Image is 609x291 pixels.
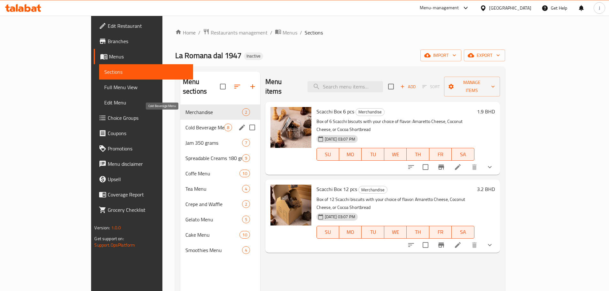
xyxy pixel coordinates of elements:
[185,170,240,177] span: Coffe Menu
[108,145,188,152] span: Promotions
[407,226,429,239] button: TH
[175,48,241,63] span: La Romana dal 1947
[198,29,200,36] li: /
[180,212,260,227] div: Gelato Menu5
[449,79,495,95] span: Manage items
[242,247,250,253] span: 4
[342,227,359,237] span: MO
[104,68,188,76] span: Sections
[433,237,449,253] button: Branch-specific-item
[244,52,263,60] div: Inactive
[409,150,426,159] span: TH
[180,196,260,212] div: Crepe and Waffle2
[339,226,362,239] button: MO
[316,195,474,211] p: Box of 12 Scacchi biscuits with your choice of flavor: Amaretto Cheese, Coconut Cheese, or Cocoa ...
[420,4,459,12] div: Menu-management
[432,150,449,159] span: FR
[242,201,250,207] span: 2
[482,159,497,175] button: show more
[185,200,242,208] div: Crepe and Waffle
[244,53,263,59] span: Inactive
[319,150,337,159] span: SU
[185,154,242,162] div: Spreadable Creams 180 grams
[387,227,404,237] span: WE
[242,200,250,208] div: items
[224,125,232,131] span: 8
[185,216,242,223] span: Gelato Menu
[230,79,245,94] span: Sort sections
[308,81,383,92] input: search
[270,107,311,148] img: Scacchi Box 6 pcs
[486,241,494,249] svg: Show Choices
[108,37,188,45] span: Branches
[245,79,260,94] button: Add section
[239,170,250,177] div: items
[409,227,426,237] span: TH
[283,29,297,36] span: Menus
[467,237,482,253] button: delete
[316,148,339,161] button: SU
[322,214,358,220] span: [DATE] 03:07 PM
[429,148,452,161] button: FR
[180,166,260,181] div: Coffe Menu10
[99,64,193,80] a: Sections
[180,181,260,196] div: Tea Menu4
[185,231,240,239] div: Cake Menu
[418,82,444,92] span: Select section first
[111,224,121,232] span: 1.0.0
[403,237,419,253] button: sort-choices
[224,124,232,131] div: items
[94,49,193,64] a: Menus
[239,231,250,239] div: items
[322,136,358,142] span: [DATE] 03:07 PM
[216,80,230,93] span: Select all sections
[242,108,250,116] div: items
[275,28,297,37] a: Menus
[399,83,417,90] span: Add
[444,77,500,96] button: Manage items
[242,140,250,146] span: 7
[185,185,242,193] span: Tea Menu
[454,227,472,237] span: SA
[426,51,456,59] span: import
[185,246,242,254] div: Smoothies Menu
[454,241,462,249] a: Edit menu item
[94,202,193,218] a: Grocery Checklist
[108,114,188,122] span: Choice Groups
[108,206,188,214] span: Grocery Checklist
[104,99,188,106] span: Edit Menu
[203,28,268,37] a: Restaurants management
[419,160,432,174] span: Select to update
[358,186,387,194] div: Merchandise
[94,126,193,141] a: Coupons
[364,150,381,159] span: TU
[242,216,250,223] div: items
[398,82,418,92] button: Add
[403,159,419,175] button: sort-choices
[180,102,260,260] nav: Menu sections
[237,123,247,132] button: edit
[94,34,193,49] a: Branches
[477,185,495,194] h6: 3.2 BHD
[398,82,418,92] span: Add item
[316,184,357,194] span: Scacchi Box 12 pcs
[99,80,193,95] a: Full Menu View
[180,120,260,135] div: Cold Beverage Menu8edit
[180,135,260,150] div: Jam 350 grams7
[464,50,505,61] button: export
[108,160,188,168] span: Menu disclaimer
[94,241,135,249] a: Support.OpsPlatform
[108,175,188,183] span: Upsell
[316,118,474,134] p: Box of 6 Scacchi biscuits with your choice of flavor: Amaretto Cheese, Coconut Cheese, or Cocoa S...
[94,172,193,187] a: Upsell
[452,148,474,161] button: SA
[316,226,339,239] button: SU
[420,50,461,61] button: import
[242,154,250,162] div: items
[175,28,505,37] nav: breadcrumb
[108,191,188,198] span: Coverage Report
[364,227,381,237] span: TU
[180,227,260,242] div: Cake Menu10
[185,124,224,131] span: Cold Beverage Menu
